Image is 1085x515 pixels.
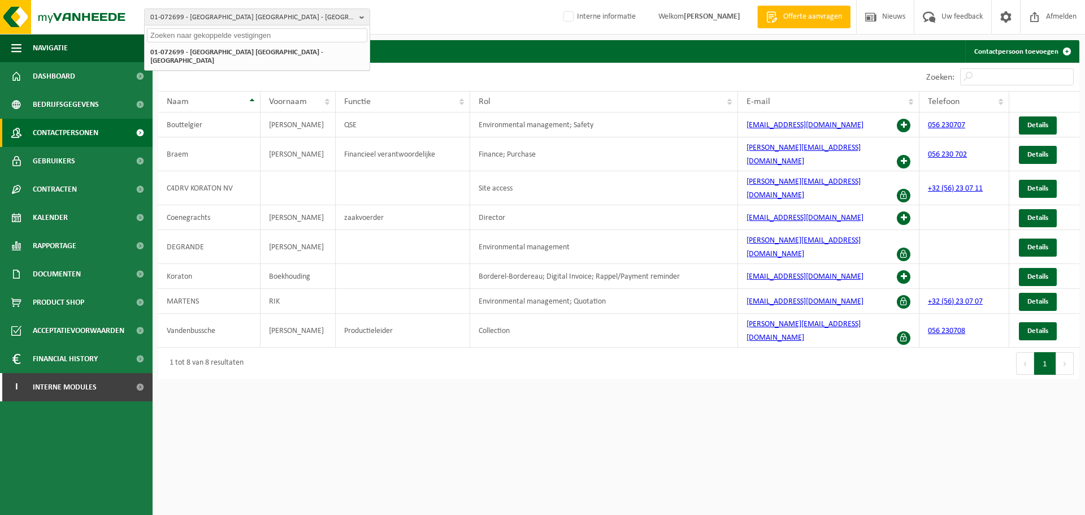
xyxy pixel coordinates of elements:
a: Details [1019,322,1057,340]
td: [PERSON_NAME] [261,205,336,230]
a: Details [1019,293,1057,311]
td: Environmental management; Safety [470,112,738,137]
a: [EMAIL_ADDRESS][DOMAIN_NAME] [747,214,863,222]
td: Braem [158,137,261,171]
span: Rol [479,97,491,106]
td: RIK [261,289,336,314]
span: Financial History [33,345,98,373]
a: [PERSON_NAME][EMAIL_ADDRESS][DOMAIN_NAME] [747,178,861,200]
span: Offerte aanvragen [780,11,845,23]
span: I [11,373,21,401]
span: Rapportage [33,232,76,260]
td: [PERSON_NAME] [261,137,336,171]
a: [EMAIL_ADDRESS][DOMAIN_NAME] [747,272,863,281]
td: Environmental management; Quotation [470,289,738,314]
span: Details [1027,298,1048,305]
button: Previous [1016,352,1034,375]
button: 01-072699 - [GEOGRAPHIC_DATA] [GEOGRAPHIC_DATA] - [GEOGRAPHIC_DATA] [144,8,370,25]
td: zaakvoerder [336,205,470,230]
a: [EMAIL_ADDRESS][DOMAIN_NAME] [747,297,863,306]
a: [PERSON_NAME][EMAIL_ADDRESS][DOMAIN_NAME] [747,236,861,258]
span: E-mail [747,97,770,106]
td: QSE [336,112,470,137]
span: Kalender [33,204,68,232]
span: 01-072699 - [GEOGRAPHIC_DATA] [GEOGRAPHIC_DATA] - [GEOGRAPHIC_DATA] [150,9,355,26]
a: Details [1019,116,1057,135]
td: Koraton [158,264,261,289]
a: Offerte aanvragen [757,6,850,28]
button: 1 [1034,352,1056,375]
span: Voornaam [269,97,307,106]
span: Details [1027,185,1048,192]
span: Product Shop [33,288,84,317]
input: Zoeken naar gekoppelde vestigingen [147,28,367,42]
a: +32 (56) 23 07 07 [928,297,983,306]
a: +32 (56) 23 07 11 [928,184,983,193]
span: Functie [344,97,371,106]
strong: 01-072699 - [GEOGRAPHIC_DATA] [GEOGRAPHIC_DATA] - [GEOGRAPHIC_DATA] [150,49,323,64]
a: Details [1019,268,1057,286]
span: Details [1027,214,1048,222]
a: Details [1019,239,1057,257]
td: Finance; Purchase [470,137,738,171]
td: Bouttelgier [158,112,261,137]
td: Director [470,205,738,230]
label: Zoeken: [926,73,954,82]
strong: [PERSON_NAME] [684,12,740,21]
span: Dashboard [33,62,75,90]
a: 056 230708 [928,327,965,335]
td: Financieel verantwoordelijke [336,137,470,171]
td: [PERSON_NAME] [261,314,336,348]
button: Next [1056,352,1074,375]
td: MARTENS [158,289,261,314]
a: [PERSON_NAME][EMAIL_ADDRESS][DOMAIN_NAME] [747,320,861,342]
a: [PERSON_NAME][EMAIL_ADDRESS][DOMAIN_NAME] [747,144,861,166]
span: Details [1027,327,1048,335]
a: Contactpersoon toevoegen [965,40,1078,63]
span: Gebruikers [33,147,75,175]
span: Documenten [33,260,81,288]
td: Collection [470,314,738,348]
a: 056 230707 [928,121,965,129]
td: Vandenbussche [158,314,261,348]
span: Navigatie [33,34,68,62]
span: Contactpersonen [33,119,98,147]
div: 1 tot 8 van 8 resultaten [164,353,244,374]
span: Details [1027,122,1048,129]
span: Contracten [33,175,77,204]
span: Interne modules [33,373,97,401]
label: Interne informatie [561,8,636,25]
td: DEGRANDE [158,230,261,264]
span: Acceptatievoorwaarden [33,317,124,345]
a: Details [1019,180,1057,198]
a: [EMAIL_ADDRESS][DOMAIN_NAME] [747,121,863,129]
span: Details [1027,151,1048,158]
td: [PERSON_NAME] [261,112,336,137]
td: [PERSON_NAME] [261,230,336,264]
a: Details [1019,146,1057,164]
td: Site access [470,171,738,205]
td: Borderel-Bordereau; Digital Invoice; Rappel/Payment reminder [470,264,738,289]
td: Productieleider [336,314,470,348]
a: 056 230 702 [928,150,967,159]
a: Details [1019,209,1057,227]
span: Bedrijfsgegevens [33,90,99,119]
td: Coenegrachts [158,205,261,230]
span: Details [1027,244,1048,251]
span: Details [1027,273,1048,280]
td: Environmental management [470,230,738,264]
td: C4DRV KORATON NV [158,171,261,205]
td: Boekhouding [261,264,336,289]
span: Telefoon [928,97,960,106]
span: Naam [167,97,189,106]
